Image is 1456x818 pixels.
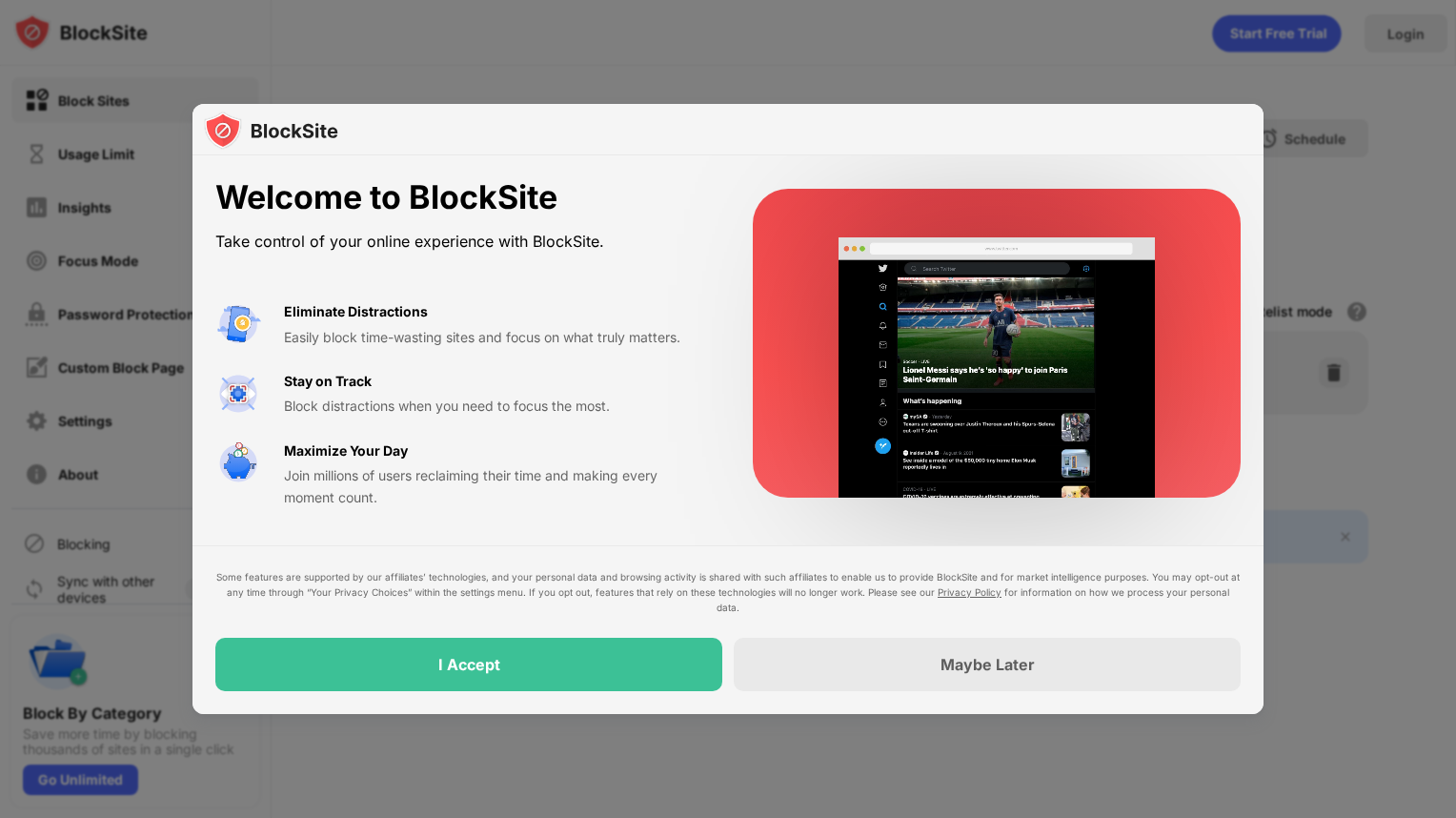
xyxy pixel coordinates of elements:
div: Eliminate Distractions [284,301,428,322]
div: Take control of your online experience with BlockSite. [215,228,707,256]
div: Join millions of users reclaiming their time and making every moment count. [284,465,707,508]
div: Maximize Your Day [284,440,408,461]
div: Block distractions when you need to focus the most. [284,396,707,417]
div: Welcome to BlockSite [215,178,707,217]
img: value-safe-time.svg [215,440,261,486]
div: Some features are supported by our affiliates’ technologies, and your personal data and browsing ... [215,569,1241,615]
img: value-focus.svg [215,371,261,417]
img: logo-blocksite.svg [204,112,338,150]
a: Privacy Policy [938,586,1001,598]
div: I Accept [438,655,500,674]
div: Maybe Later [940,655,1035,674]
div: Easily block time-wasting sites and focus on what truly matters. [284,327,707,348]
div: Stay on Track [284,371,372,392]
img: value-avoid-distractions.svg [215,301,261,347]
